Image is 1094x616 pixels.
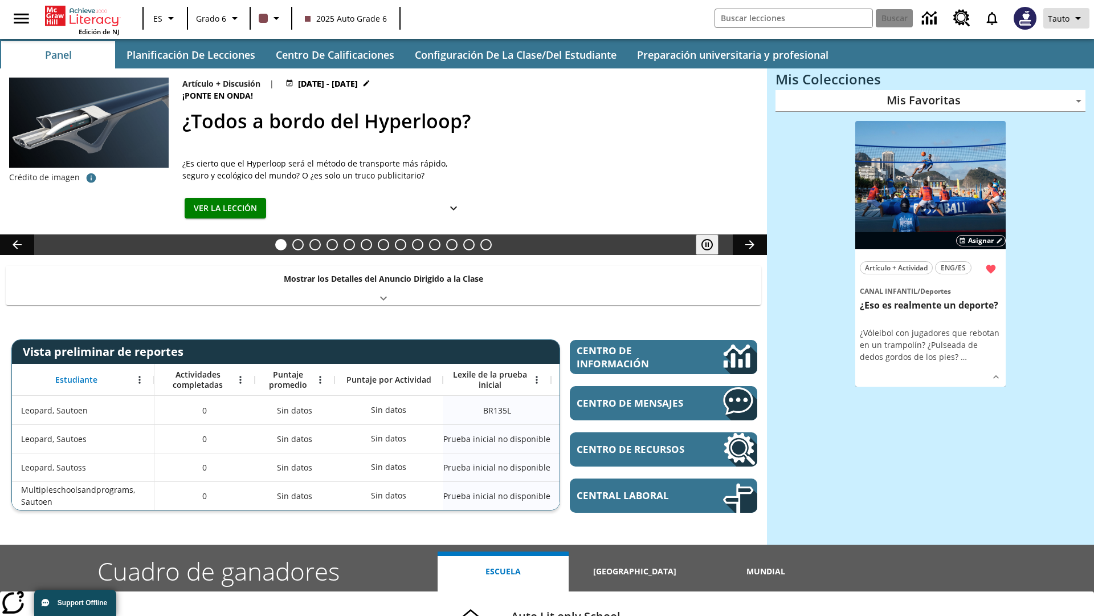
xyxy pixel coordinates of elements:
[946,3,977,34] a: Centro de recursos, Se abrirá en una pestaña nueva.
[1,41,115,68] button: Panel
[326,239,338,250] button: Diapositiva 4 ¿Los autos del futuro?
[917,286,920,296] span: /
[733,234,767,255] button: Carrusel de lecciones, seguir
[570,432,757,467] a: Centro de recursos, Se abrirá en una pestaña nueva.
[463,239,475,250] button: Diapositiva 12 En memoria de la jueza O'Connor
[147,8,183,29] button: Lenguaje: ES, Selecciona un idioma
[443,490,550,502] span: Prueba inicial no disponible, Multipleschoolsandprograms, Sautoen
[406,41,626,68] button: Configuración de la clase/del estudiante
[21,433,87,445] span: Leopard, Sautoes
[79,27,119,36] span: Edición de NJ
[312,371,329,388] button: Abrir menú
[271,427,318,451] span: Sin datos
[160,370,235,390] span: Actividades completadas
[865,262,928,274] span: Artículo + Actividad
[412,239,423,250] button: Diapositiva 9 La invasión de los CD con Internet
[270,78,274,90] span: |
[267,41,403,68] button: Centro de calificaciones
[551,481,659,510] div: Sin datos, Multipleschoolsandprograms, Sautoen
[551,453,659,481] div: Sin datos, Leopard, Sautoss
[365,484,412,507] div: Sin datos, Multipleschoolsandprograms, Sautoen
[275,239,287,250] button: Diapositiva 1 ¿Todos a bordo del Hyperloop?
[860,286,917,296] span: Canal Infantil
[365,427,412,450] div: Sin datos, Leopard, Sautoes
[920,286,951,296] span: Deportes
[968,236,994,246] span: Asignar
[860,261,933,274] button: Artículo + Actividad
[154,453,255,481] div: 0, Leopard, Sautoss
[45,5,119,27] a: Portada
[577,489,689,502] span: Central laboral
[21,404,88,416] span: Leopard, Sautoen
[131,371,148,388] button: Abrir menú
[191,8,246,29] button: Grado: Grado 6, Elige un grado
[232,371,249,388] button: Abrir menú
[696,234,730,255] div: Pausar
[196,13,226,25] span: Grado 6
[981,259,1001,279] button: Remover de Favoritas
[860,327,1001,363] div: ¿Vóleibol con jugadores que rebotan en un trampolín? ¿Pulseada de dedos gordos de los pies?
[182,78,260,90] p: Artículo + Discusión
[260,370,315,390] span: Puntaje promedio
[577,344,684,370] span: Centro de información
[378,239,389,250] button: Diapositiva 7 La historia de terror del tomate
[255,396,334,424] div: Sin datos, Leopard, Sautoen
[182,157,467,181] div: ¿Es cierto que el Hyperloop será el método de transporte más rápido, seguro y ecológico del mundo...
[202,433,207,445] span: 0
[154,396,255,424] div: 0, Leopard, Sautoen
[696,234,719,255] button: Pausar
[202,461,207,473] span: 0
[941,262,966,274] span: ENG/ES
[935,261,971,274] button: ENG/ES
[570,386,757,420] a: Centro de mensajes
[1043,8,1089,29] button: Perfil/Configuración
[551,396,659,424] div: Lector principiante 135 Lexile, LE, Según la medida de lectura Lexile, el estudiante es un Lector...
[443,461,550,473] span: Prueba inicial no disponible, Leopard, Sautoss
[298,78,358,90] span: [DATE] - [DATE]
[700,552,831,591] button: Mundial
[715,9,872,27] input: Buscar campo
[570,479,757,513] a: Central laboral
[956,235,1006,246] button: Asignar Elegir fechas
[775,90,1085,112] div: Mis Favoritas
[255,481,334,510] div: Sin datos, Multipleschoolsandprograms, Sautoen
[551,424,659,453] div: Sin datos, Leopard, Sautoes
[271,484,318,508] span: Sin datos
[271,456,318,479] span: Sin datos
[395,239,406,250] button: Diapositiva 8 La moda en la antigua Roma
[58,599,107,607] span: Support Offline
[1014,7,1036,30] img: Avatar
[1007,3,1043,33] button: Escoja un nuevo avatar
[365,456,412,479] div: Sin datos, Leopard, Sautoss
[45,3,119,36] div: Portada
[860,285,1001,297] span: Tema: Canal Infantil/Deportes
[977,3,1007,33] a: Notificaciones
[153,13,162,25] span: ES
[446,239,458,250] button: Diapositiva 11 ¡Hurra por el Día de la Constitución!
[448,370,532,390] span: Lexile de la prueba inicial
[80,168,103,188] button: Crédito de foto: Hyperloop Transportation Technologies
[271,399,318,422] span: Sin datos
[365,399,412,422] div: Sin datos, Leopard, Sautoen
[182,90,255,102] span: ¡Ponte en onda!
[5,2,38,35] button: Abrir el menú lateral
[775,71,1085,87] h3: Mis Colecciones
[438,552,569,591] button: Escuela
[182,107,753,136] h2: ¿Todos a bordo del Hyperloop?
[283,78,373,90] button: 21 jul - 30 jun Elegir fechas
[570,340,757,374] a: Centro de información
[344,239,355,250] button: Diapositiva 5 Los últimos colonos
[309,239,321,250] button: Diapositiva 3 Niños con trabajos sucios
[305,13,387,25] span: 2025 Auto Grade 6
[6,266,761,305] div: Mostrar los Detalles del Anuncio Dirigido a la Clase
[528,371,545,388] button: Abrir menú
[154,424,255,453] div: 0, Leopard, Sautoes
[569,552,700,591] button: [GEOGRAPHIC_DATA]
[284,273,483,285] p: Mostrar los Detalles del Anuncio Dirigido a la Clase
[429,239,440,250] button: Diapositiva 10 Cocina nativoamericana
[34,590,116,616] button: Support Offline
[915,3,946,34] a: Centro de información
[577,396,689,410] span: Centro de mensajes
[346,375,431,385] span: Puntaje por Actividad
